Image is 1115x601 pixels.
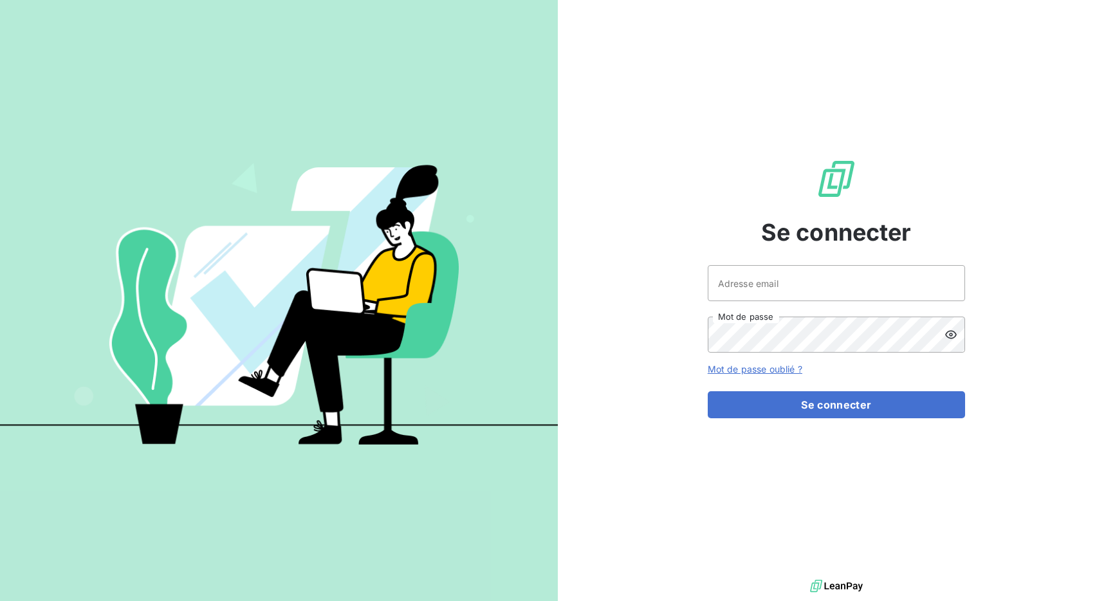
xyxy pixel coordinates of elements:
[708,364,802,374] a: Mot de passe oublié ?
[810,577,863,596] img: logo
[816,158,857,199] img: Logo LeanPay
[708,391,965,418] button: Se connecter
[708,265,965,301] input: placeholder
[761,215,912,250] span: Se connecter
